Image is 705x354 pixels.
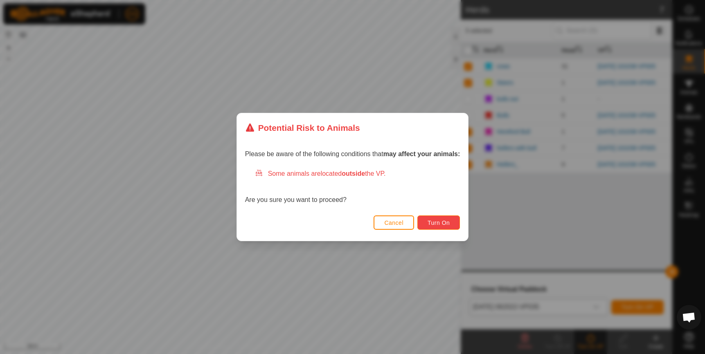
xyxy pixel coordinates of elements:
div: Some animals are [255,169,460,179]
span: Please be aware of the following conditions that [245,150,460,157]
span: Cancel [384,220,403,226]
div: Are you sure you want to proceed? [245,169,460,205]
strong: may affect your animals: [383,150,460,157]
span: located the VP. [321,170,386,177]
span: Turn On [428,220,450,226]
div: Open chat [677,305,701,329]
div: Potential Risk to Animals [245,121,360,134]
button: Cancel [374,215,414,230]
strong: outside [342,170,365,177]
button: Turn On [417,215,460,230]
